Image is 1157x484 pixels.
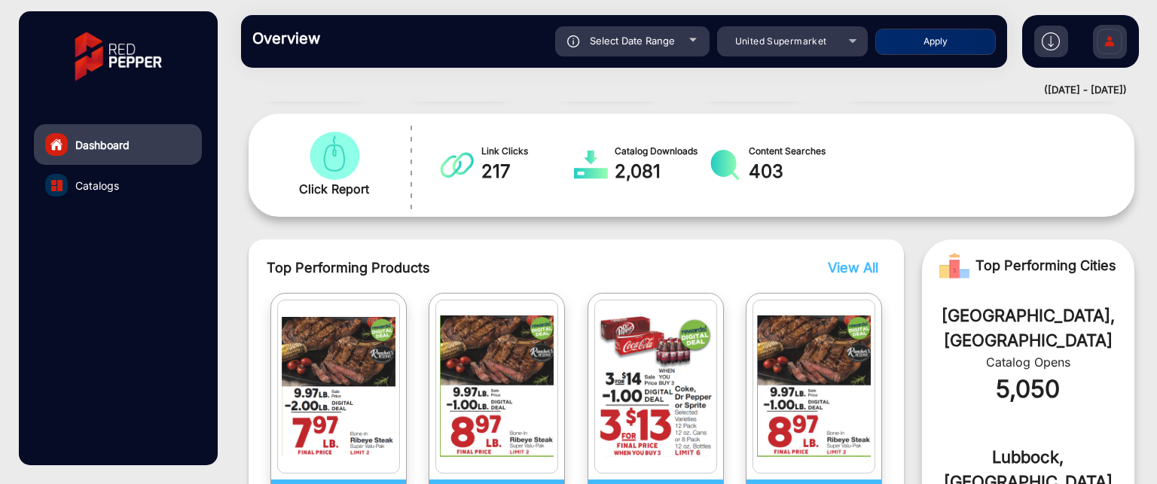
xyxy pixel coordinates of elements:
a: Dashboard [34,124,202,165]
button: View All [824,257,875,278]
div: [GEOGRAPHIC_DATA], [GEOGRAPHIC_DATA] [945,303,1112,353]
span: Select Date Range [590,35,675,47]
img: h2download.svg [1042,32,1060,50]
img: catalog [708,150,742,180]
img: icon [567,35,580,47]
img: vmg-logo [64,19,172,94]
span: 2,081 [615,158,708,185]
img: catalog [757,304,871,469]
img: Rank image [939,251,969,281]
button: Apply [875,29,996,55]
span: Catalogs [75,178,119,193]
span: Top Performing Products [267,257,737,278]
img: home [50,138,63,151]
img: catalog [574,150,608,180]
div: ([DATE] - [DATE]) [226,83,1127,98]
div: Catalog Opens [945,353,1112,371]
img: catalog [440,150,474,180]
img: catalog [51,180,63,191]
span: Link Clicks [481,145,575,158]
img: catalog [440,304,554,469]
span: Top Performing Cities [975,251,1116,281]
span: 217 [481,158,575,185]
span: Dashboard [75,137,130,153]
img: catalog [305,132,364,180]
span: 403 [749,158,842,185]
span: Catalog Downloads [615,145,708,158]
span: Content Searches [749,145,842,158]
div: 5,050 [945,371,1112,407]
h3: Overview [252,29,463,47]
a: Catalogs [34,165,202,205]
img: catalog [282,304,395,469]
span: View All [828,260,878,275]
img: Sign%20Up.svg [1094,17,1125,70]
span: United Supermarket [735,35,827,47]
img: catalog [599,304,713,469]
span: Click Report [299,180,369,198]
